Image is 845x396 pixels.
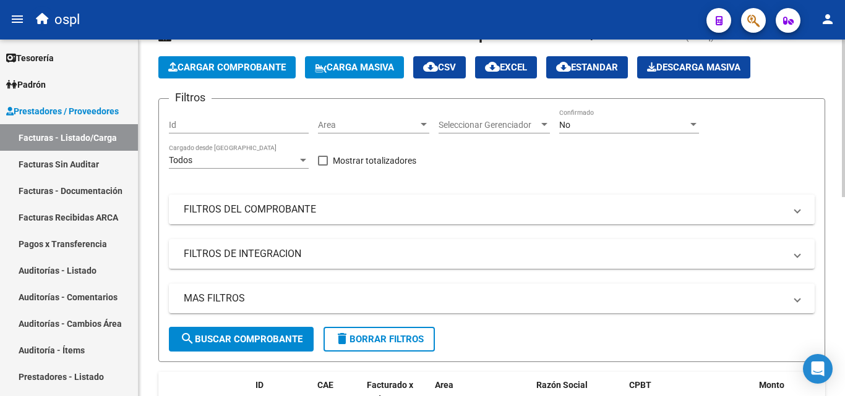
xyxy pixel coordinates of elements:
[6,104,119,118] span: Prestadores / Proveedores
[184,292,785,305] mat-panel-title: MAS FILTROS
[439,120,539,130] span: Seleccionar Gerenciador
[423,62,456,73] span: CSV
[413,56,466,78] button: CSV
[169,239,815,269] mat-expansion-panel-header: FILTROS DE INTEGRACION
[820,12,835,27] mat-icon: person
[475,56,537,78] button: EXCEL
[759,380,784,390] span: Monto
[485,59,500,74] mat-icon: cloud_download
[305,56,404,78] button: Carga Masiva
[485,62,527,73] span: EXCEL
[324,327,435,352] button: Borrar Filtros
[169,89,212,106] h3: Filtros
[315,62,394,73] span: Carga Masiva
[54,6,80,33] span: ospl
[169,155,192,165] span: Todos
[158,56,296,78] button: Cargar Comprobante
[536,380,588,390] span: Razón Social
[335,334,424,345] span: Borrar Filtros
[335,331,350,346] mat-icon: delete
[184,247,785,261] mat-panel-title: FILTROS DE INTEGRACION
[803,354,833,384] div: Open Intercom Messenger
[168,62,286,73] span: Cargar Comprobante
[559,120,570,130] span: No
[6,78,46,91] span: Padrón
[6,51,54,65] span: Tesorería
[180,334,302,345] span: Buscar Comprobante
[169,327,314,352] button: Buscar Comprobante
[629,380,651,390] span: CPBT
[637,56,750,78] button: Descarga Masiva
[10,12,25,27] mat-icon: menu
[435,380,453,390] span: Area
[180,331,195,346] mat-icon: search
[169,284,815,313] mat-expansion-panel-header: MAS FILTROS
[255,380,264,390] span: ID
[318,120,418,130] span: Area
[546,56,628,78] button: Estandar
[184,203,785,216] mat-panel-title: FILTROS DEL COMPROBANTE
[423,59,438,74] mat-icon: cloud_download
[556,62,618,73] span: Estandar
[647,62,740,73] span: Descarga Masiva
[169,195,815,224] mat-expansion-panel-header: FILTROS DEL COMPROBANTE
[556,59,571,74] mat-icon: cloud_download
[637,56,750,78] app-download-masive: Descarga masiva de comprobantes (adjuntos)
[317,380,333,390] span: CAE
[333,153,416,168] span: Mostrar totalizadores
